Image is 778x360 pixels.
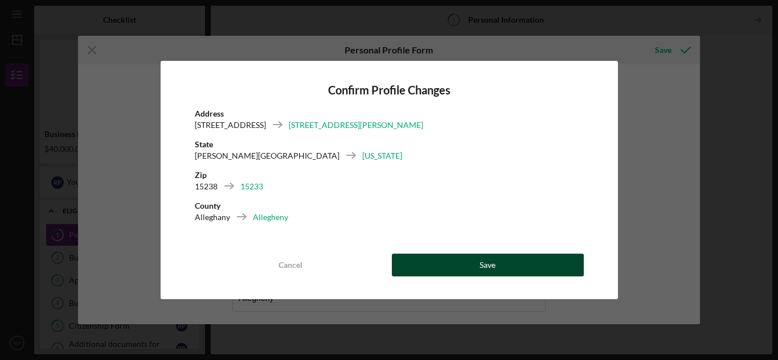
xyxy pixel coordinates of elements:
[195,150,339,162] div: [PERSON_NAME][GEOGRAPHIC_DATA]
[195,170,207,180] b: Zip
[195,139,213,149] b: State
[195,181,218,192] div: 15238
[289,119,423,131] div: [STREET_ADDRESS][PERSON_NAME]
[480,254,496,276] div: Save
[362,150,402,162] div: [US_STATE]
[195,254,387,276] button: Cancel
[195,212,230,223] div: Alleghany
[253,212,288,223] div: Allegheny
[195,201,220,210] b: County
[195,119,266,131] div: [STREET_ADDRESS]
[240,181,263,192] div: 15233
[195,84,584,97] h4: Confirm Profile Changes
[195,109,224,118] b: Address
[392,254,584,276] button: Save
[279,254,302,276] div: Cancel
